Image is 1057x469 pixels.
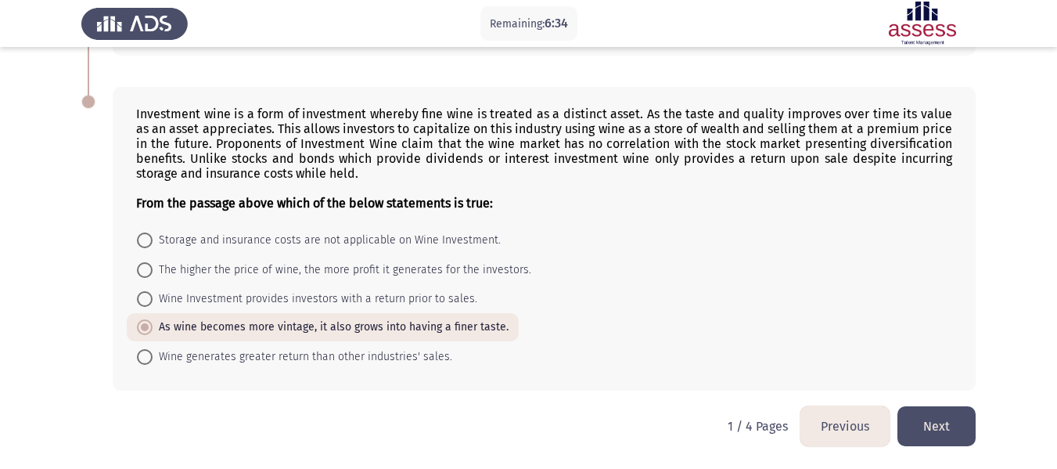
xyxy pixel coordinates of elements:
span: Wine generates greater return than other industries' sales. [153,348,452,366]
span: Wine Investment provides investors with a return prior to sales. [153,290,477,308]
img: Assess Talent Management logo [81,2,188,45]
div: Investment wine is a form of investment whereby fine wine is treated as a distinct asset. As the ... [136,106,952,211]
b: From the passage above which of the below statements is true: [136,196,493,211]
p: 1 / 4 Pages [728,419,788,434]
button: load previous page [800,406,890,446]
span: 6:34 [545,16,568,31]
span: Storage and insurance costs are not applicable on Wine Investment. [153,231,501,250]
img: Assessment logo of ASSESS English Language Assessment (3 Module) (Ad - IB) [869,2,976,45]
span: As wine becomes more vintage, it also grows into having a finer taste. [153,318,509,337]
p: Remaining: [490,14,568,34]
button: load next page [897,406,976,446]
span: The higher the price of wine, the more profit it generates for the investors. [153,261,531,280]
